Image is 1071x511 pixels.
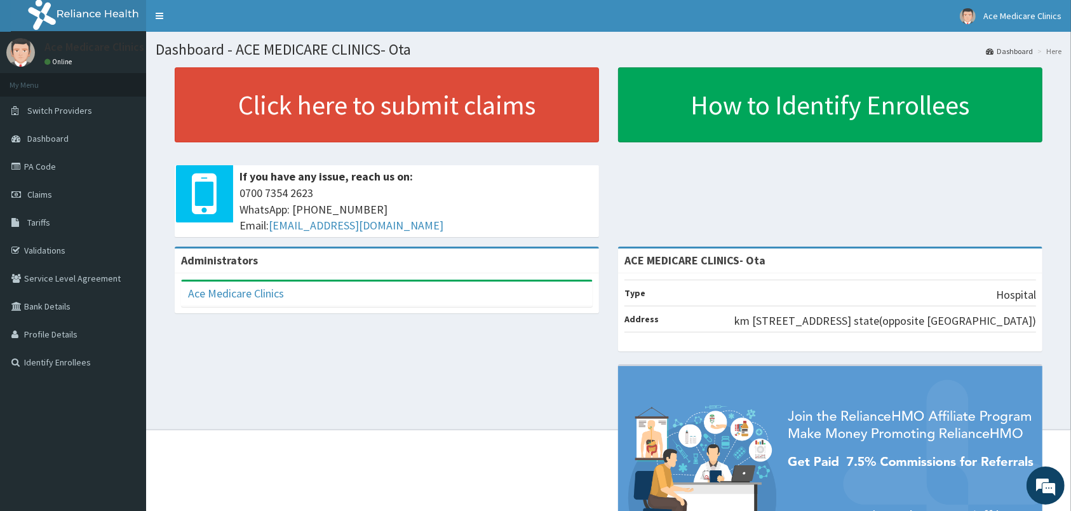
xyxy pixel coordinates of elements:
li: Here [1034,46,1061,57]
b: Administrators [181,253,258,268]
b: If you have any issue, reach us on: [239,169,413,184]
span: Claims [27,189,52,200]
textarea: Type your message and hit 'Enter' [6,347,242,392]
span: 0700 7354 2623 WhatsApp: [PHONE_NUMBER] Email: [239,185,593,234]
img: User Image [6,38,35,67]
p: Hospital [996,287,1036,303]
span: Switch Providers [27,105,92,116]
div: Minimize live chat window [208,6,239,37]
a: Click here to submit claims [175,67,599,142]
img: d_794563401_company_1708531726252_794563401 [24,64,51,95]
p: km [STREET_ADDRESS] state(opposite [GEOGRAPHIC_DATA]) [734,313,1036,329]
h1: Dashboard - ACE MEDICARE CLINICS- Ota [156,41,1061,58]
a: How to Identify Enrollees [618,67,1042,142]
div: Chat with us now [66,71,213,88]
img: User Image [960,8,976,24]
strong: ACE MEDICARE CLINICS- Ota [624,253,765,268]
a: [EMAIL_ADDRESS][DOMAIN_NAME] [269,218,443,233]
span: Dashboard [27,133,69,144]
span: Tariffs [27,217,50,228]
b: Type [624,287,645,299]
span: Ace Medicare Clinics [983,10,1061,22]
a: Dashboard [986,46,1033,57]
span: We're online! [74,160,175,289]
p: Ace Medicare Clinics [44,41,144,53]
b: Address [624,313,659,325]
a: Ace Medicare Clinics [188,286,284,301]
a: Online [44,57,75,66]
